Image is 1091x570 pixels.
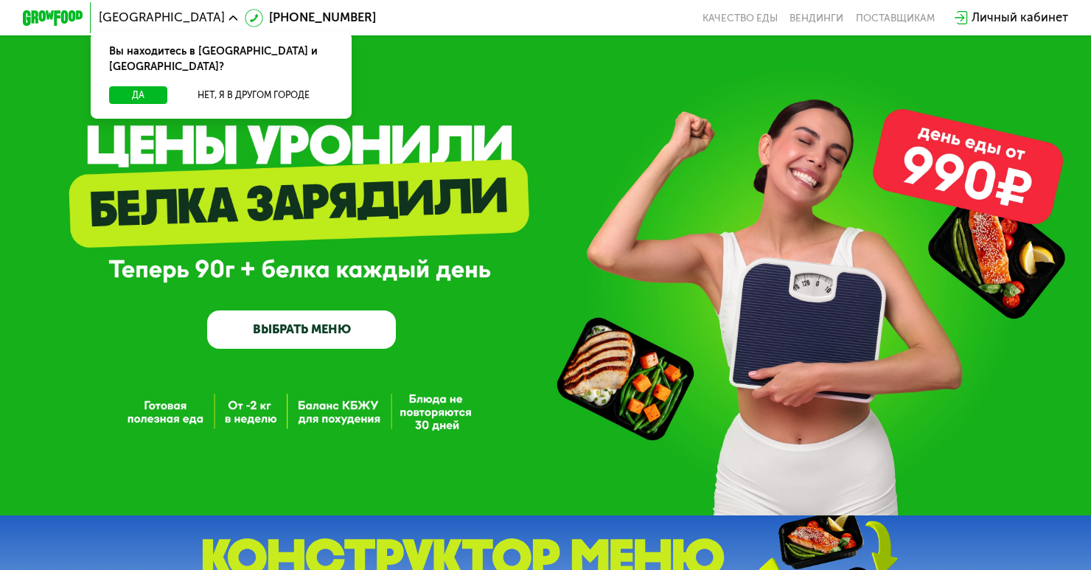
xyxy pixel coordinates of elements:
[99,12,225,24] span: [GEOGRAPHIC_DATA]
[703,12,778,24] a: Качество еды
[856,12,935,24] div: поставщикам
[173,86,333,105] button: Нет, я в другом городе
[790,12,843,24] a: Вендинги
[91,32,352,86] div: Вы находитесь в [GEOGRAPHIC_DATA] и [GEOGRAPHIC_DATA]?
[109,86,167,105] button: Да
[245,9,376,27] a: [PHONE_NUMBER]
[972,9,1068,27] div: Личный кабинет
[207,310,396,348] a: ВЫБРАТЬ МЕНЮ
